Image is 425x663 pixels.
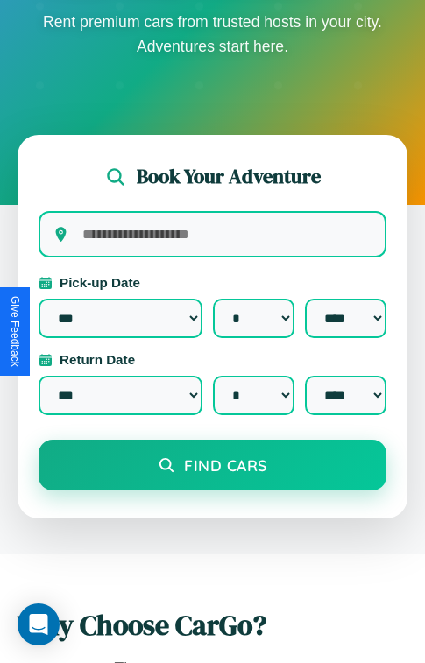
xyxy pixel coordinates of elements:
h2: Book Your Adventure [137,163,321,190]
label: Pick-up Date [39,275,386,290]
h2: Why Choose CarGo? [18,606,407,645]
div: Open Intercom Messenger [18,603,60,645]
p: Rent premium cars from trusted hosts in your city. Adventures start here. [38,10,388,59]
div: Give Feedback [9,296,21,367]
button: Find Cars [39,440,386,490]
label: Return Date [39,352,386,367]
